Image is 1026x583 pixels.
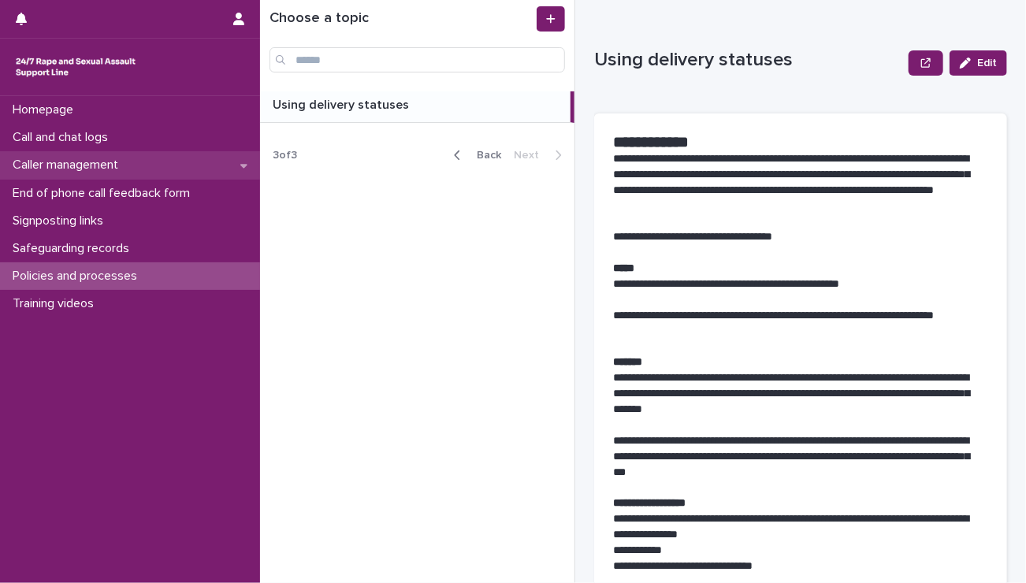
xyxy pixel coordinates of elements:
input: Search [270,47,565,72]
p: Using delivery statuses [594,49,902,72]
p: Policies and processes [6,269,150,284]
img: rhQMoQhaT3yELyF149Cw [13,51,139,83]
button: Back [441,148,507,162]
button: Next [507,148,574,162]
p: Call and chat logs [6,130,121,145]
span: Back [467,150,501,161]
p: Using delivery statuses [273,95,412,113]
p: 3 of 3 [260,136,310,175]
p: Training videos [6,296,106,311]
span: Edit [977,58,997,69]
p: Homepage [6,102,86,117]
h1: Choose a topic [270,10,533,28]
p: End of phone call feedback form [6,186,203,201]
button: Edit [950,50,1007,76]
a: Using delivery statusesUsing delivery statuses [260,91,574,123]
p: Safeguarding records [6,241,142,256]
p: Signposting links [6,214,116,228]
p: Caller management [6,158,131,173]
span: Next [514,150,548,161]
